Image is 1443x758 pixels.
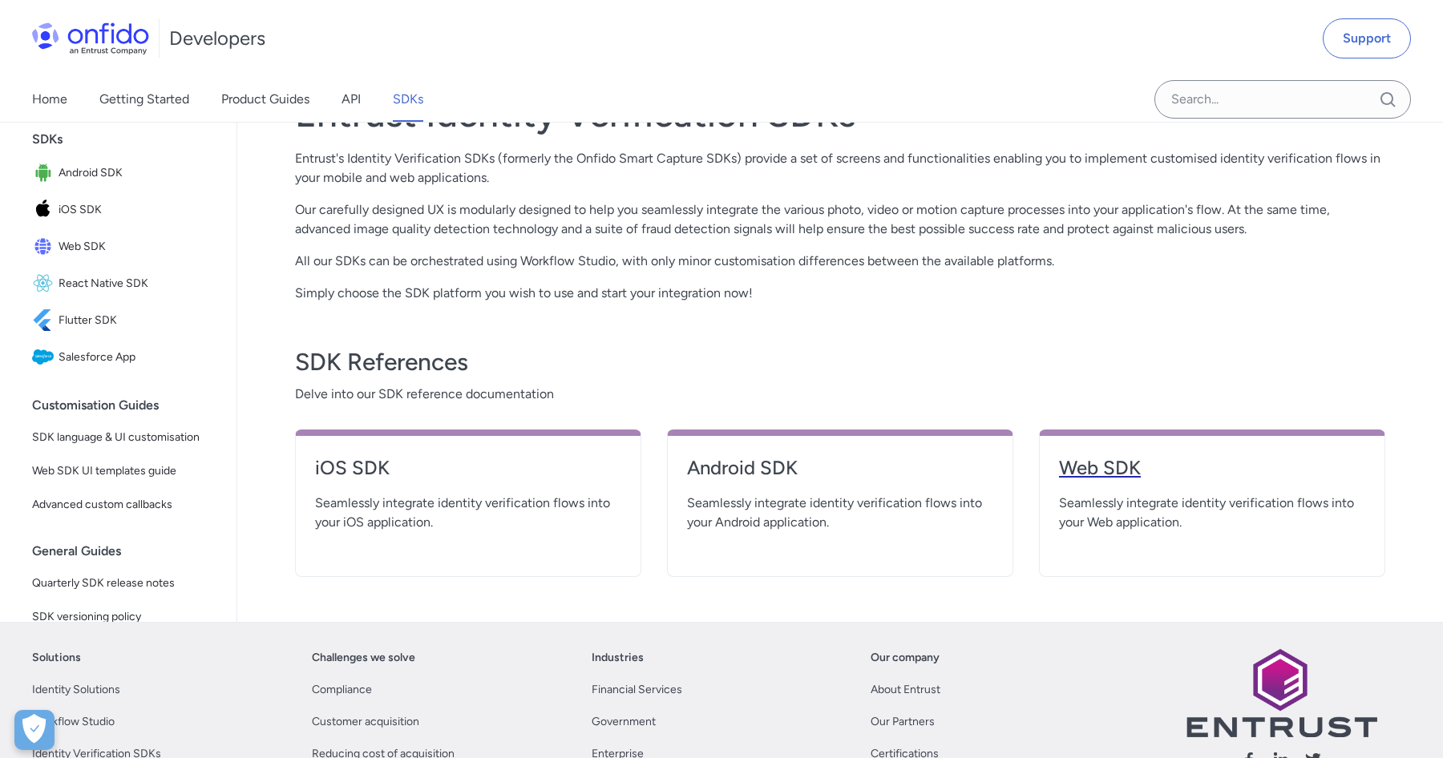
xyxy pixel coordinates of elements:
[26,567,224,599] a: Quarterly SDK release notes
[1323,18,1411,58] a: Support
[592,648,644,667] a: Industries
[26,601,224,633] a: SDK versioning policy
[59,162,217,184] span: Android SDK
[32,309,59,332] img: IconFlutter SDK
[1059,455,1365,494] a: Web SDK
[32,346,59,369] img: IconSalesforce App
[592,680,682,700] a: Financial Services
[32,389,230,421] div: Customisation Guides
[342,77,361,122] a: API
[32,272,59,295] img: IconReact Native SDK
[871,648,940,667] a: Our company
[169,26,265,51] h1: Developers
[99,77,189,122] a: Getting Started
[32,607,217,627] span: SDK versioning policy
[32,236,59,258] img: IconWeb SDK
[295,284,1385,303] p: Simply choose the SDK platform you wish to use and start your integration now!
[295,385,1385,404] span: Delve into our SDK reference documentation
[26,229,224,264] a: IconWeb SDKWeb SDK
[26,155,224,191] a: IconAndroid SDKAndroid SDK
[312,648,415,667] a: Challenges we solve
[14,710,55,750] button: Open Preferences
[687,455,993,481] h4: Android SDK
[32,428,217,447] span: SDK language & UI customisation
[312,712,419,732] a: Customer acquisition
[32,162,59,184] img: IconAndroid SDK
[32,712,115,732] a: Workflow Studio
[32,462,217,481] span: Web SDK UI templates guide
[26,266,224,301] a: IconReact Native SDKReact Native SDK
[59,199,217,221] span: iOS SDK
[59,309,217,332] span: Flutter SDK
[295,346,1385,378] h3: SDK References
[1059,455,1365,481] h4: Web SDK
[14,710,55,750] div: Cookie Preferences
[1059,494,1365,532] span: Seamlessly integrate identity verification flows into your Web application.
[295,252,1385,271] p: All our SDKs can be orchestrated using Workflow Studio, with only minor customisation differences...
[315,455,621,494] a: iOS SDK
[26,303,224,338] a: IconFlutter SDKFlutter SDK
[871,680,940,700] a: About Entrust
[221,77,309,122] a: Product Guides
[32,77,67,122] a: Home
[295,200,1385,239] p: Our carefully designed UX is modularly designed to help you seamlessly integrate the various phot...
[26,192,224,228] a: IconiOS SDKiOS SDK
[32,535,230,567] div: General Guides
[32,680,120,700] a: Identity Solutions
[312,680,372,700] a: Compliance
[393,77,423,122] a: SDKs
[26,455,224,487] a: Web SDK UI templates guide
[32,495,217,514] span: Advanced custom callbacks
[32,22,149,54] img: Onfido Logo
[32,199,59,221] img: IconiOS SDK
[59,346,217,369] span: Salesforce App
[315,494,621,532] span: Seamlessly integrate identity verification flows into your iOS application.
[26,421,224,454] a: SDK language & UI customisation
[1154,80,1411,119] input: Onfido search input field
[59,272,217,295] span: React Native SDK
[26,340,224,375] a: IconSalesforce AppSalesforce App
[32,648,81,667] a: Solutions
[59,236,217,258] span: Web SDK
[687,494,993,532] span: Seamlessly integrate identity verification flows into your Android application.
[32,123,230,155] div: SDKs
[295,149,1385,187] p: Entrust's Identity Verification SDKs (formerly the Onfido Smart Capture SDKs) provide a set of sc...
[1185,648,1377,737] img: Entrust logo
[315,455,621,481] h4: iOS SDK
[592,712,656,732] a: Government
[687,455,993,494] a: Android SDK
[32,574,217,593] span: Quarterly SDK release notes
[871,712,935,732] a: Our Partners
[26,489,224,521] a: Advanced custom callbacks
